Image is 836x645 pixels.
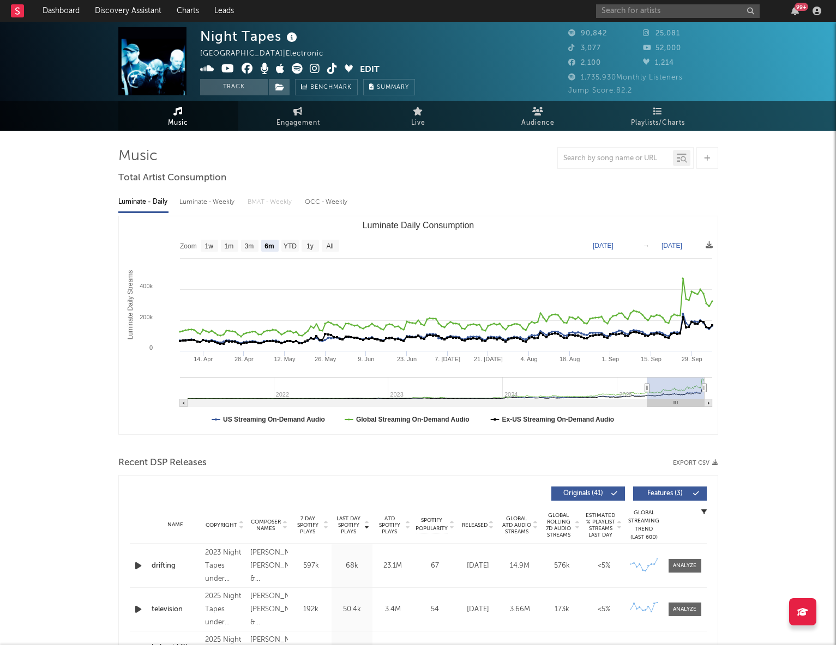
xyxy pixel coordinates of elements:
text: YTD [283,242,296,250]
div: <5% [586,561,622,571]
a: Audience [478,101,598,131]
span: Global ATD Audio Streams [502,515,532,535]
text: 0 [149,344,152,351]
text: 29. Sep [681,356,702,362]
span: 1,214 [643,59,674,66]
div: 54 [416,604,454,615]
input: Search for artists [596,4,760,18]
span: 3,077 [568,45,601,52]
span: Live [411,117,425,130]
button: 99+ [791,7,799,15]
div: 23.1M [375,561,411,571]
div: Name [152,521,200,529]
span: Jump Score: 82.2 [568,87,632,94]
a: Music [118,101,238,131]
span: Estimated % Playlist Streams Last Day [586,512,616,538]
div: 597k [293,561,329,571]
button: Originals(41) [551,486,625,501]
text: Luminate Daily Streams [126,270,134,339]
a: Live [358,101,478,131]
text: Ex-US Streaming On-Demand Audio [502,416,614,423]
div: 99 + [795,3,808,11]
div: Global Streaming Trend (Last 60D) [628,509,660,541]
a: Benchmark [295,79,358,95]
span: Playlists/Charts [631,117,685,130]
text: 1w [205,242,213,250]
text: → [643,242,649,250]
div: [DATE] [460,604,496,615]
div: [PERSON_NAME], [PERSON_NAME] & [PERSON_NAME] [250,590,288,629]
text: 26. May [315,356,336,362]
a: drifting [152,561,200,571]
span: 90,842 [568,30,607,37]
span: Summary [377,84,409,90]
span: Audience [521,117,555,130]
text: 3m [244,242,254,250]
button: Export CSV [673,460,718,466]
button: Track [200,79,268,95]
div: <5% [586,604,622,615]
span: Benchmark [310,81,352,94]
div: 3.4M [375,604,411,615]
div: 2023 Night Tapes under exclusive license to Nettwerk Music Group Inc. [205,546,245,586]
div: [DATE] [460,561,496,571]
text: 7. [DATE] [435,356,460,362]
text: 15. Sep [641,356,661,362]
div: Night Tapes [200,27,300,45]
span: Engagement [276,117,320,130]
text: [DATE] [661,242,682,250]
text: Global Streaming On-Demand Audio [356,416,469,423]
span: 2,100 [568,59,601,66]
text: Zoom [180,242,197,250]
input: Search by song name or URL [558,154,673,163]
span: ATD Spotify Plays [375,515,404,535]
text: US Streaming On-Demand Audio [223,416,325,423]
text: 9. Jun [358,356,374,362]
span: Last Day Spotify Plays [334,515,363,535]
div: 67 [416,561,454,571]
button: Edit [360,63,380,77]
text: 23. Jun [396,356,416,362]
span: 1,735,930 Monthly Listeners [568,74,683,81]
div: 192k [293,604,329,615]
span: Recent DSP Releases [118,457,207,470]
a: Playlists/Charts [598,101,718,131]
text: 1. Sep [602,356,619,362]
span: 25,081 [643,30,680,37]
span: Spotify Popularity [416,516,448,533]
span: Composer Names [250,519,281,532]
text: 400k [140,283,153,289]
text: [DATE] [593,242,614,250]
div: [GEOGRAPHIC_DATA] | Electronic [200,47,336,60]
text: 4. Aug [520,356,537,362]
text: 200k [140,314,153,320]
div: 14.9M [502,561,538,571]
div: [PERSON_NAME], [PERSON_NAME] & [PERSON_NAME] [250,546,288,586]
span: Global Rolling 7D Audio Streams [544,512,574,538]
div: Luminate - Daily [118,193,169,211]
svg: Luminate Daily Consumption [119,216,718,434]
span: Total Artist Consumption [118,172,226,185]
div: 2025 Night Tapes under exclusive license to Nettwerk Music Group Inc. [205,590,245,629]
span: Originals ( 41 ) [558,490,609,497]
div: 576k [544,561,580,571]
span: Features ( 3 ) [640,490,690,497]
button: Features(3) [633,486,707,501]
text: 12. May [274,356,296,362]
text: 21. [DATE] [473,356,502,362]
text: 6m [264,242,274,250]
span: Copyright [206,522,237,528]
span: 7 Day Spotify Plays [293,515,322,535]
span: Music [168,117,188,130]
span: Released [462,522,488,528]
div: 50.4k [334,604,370,615]
text: 14. Apr [194,356,213,362]
a: television [152,604,200,615]
text: 28. Apr [234,356,253,362]
span: 52,000 [643,45,681,52]
div: Luminate - Weekly [179,193,237,211]
text: 1m [224,242,233,250]
text: All [326,242,333,250]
